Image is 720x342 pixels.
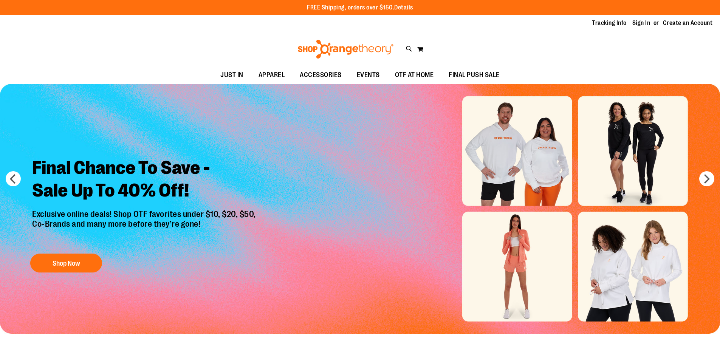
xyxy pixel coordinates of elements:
span: APPAREL [259,67,285,84]
button: next [699,171,714,186]
a: FINAL PUSH SALE [441,67,507,84]
a: APPAREL [251,67,293,84]
img: Shop Orangetheory [297,40,395,59]
a: JUST IN [213,67,251,84]
button: prev [6,171,21,186]
a: EVENTS [349,67,387,84]
span: JUST IN [220,67,243,84]
a: Details [394,4,413,11]
a: Final Chance To Save -Sale Up To 40% Off! Exclusive online deals! Shop OTF favorites under $10, $... [26,151,263,277]
span: ACCESSORIES [300,67,342,84]
h2: Final Chance To Save - Sale Up To 40% Off! [26,151,263,209]
a: Tracking Info [592,19,627,27]
a: OTF AT HOME [387,67,441,84]
a: Create an Account [663,19,713,27]
span: EVENTS [357,67,380,84]
a: ACCESSORIES [292,67,349,84]
p: FREE Shipping, orders over $150. [307,3,413,12]
a: Sign In [632,19,650,27]
span: FINAL PUSH SALE [449,67,500,84]
button: Shop Now [30,254,102,272]
p: Exclusive online deals! Shop OTF favorites under $10, $20, $50, Co-Brands and many more before th... [26,209,263,246]
span: OTF AT HOME [395,67,434,84]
